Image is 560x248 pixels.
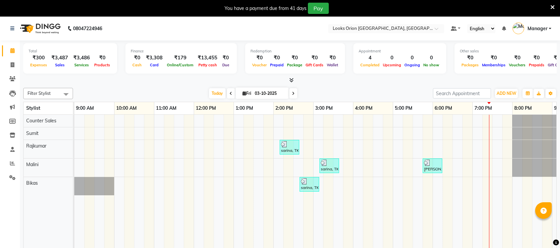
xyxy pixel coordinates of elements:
span: Vouchers [507,63,527,67]
div: ₹0 [250,54,268,62]
div: ₹179 [165,54,195,62]
span: Fri [241,91,253,96]
a: 7:00 PM [473,103,494,113]
a: 9:00 AM [74,103,96,113]
span: Malini [26,161,38,167]
span: Completed [359,63,381,67]
div: ₹0 [220,54,232,62]
span: Prepaid [268,63,285,67]
a: 3:00 PM [314,103,334,113]
span: Package [285,63,304,67]
div: sarina, TK01, 02:40 PM-03:10 PM, Stylist Cut(F) [300,178,318,191]
span: Upcoming [381,63,403,67]
a: 5:00 PM [393,103,414,113]
span: Voucher [250,63,268,67]
div: ₹0 [304,54,325,62]
div: sarina, TK01, 03:10 PM-03:40 PM, [GEOGRAPHIC_DATA]~Wax [320,159,338,172]
img: logo [17,19,62,38]
iframe: chat widget [532,221,553,241]
div: Redemption [250,48,340,54]
a: 11:00 AM [154,103,178,113]
a: 12:00 PM [194,103,218,113]
span: Expenses [29,63,49,67]
div: ₹300 [29,54,49,62]
span: Gift Cards [304,63,325,67]
div: ₹0 [268,54,285,62]
div: Appointment [359,48,441,54]
div: 0 [381,54,403,62]
span: Products [93,63,112,67]
span: Ongoing [403,63,422,67]
span: Packages [460,63,480,67]
div: ₹13,455 [195,54,220,62]
span: Bikas [26,180,38,186]
div: Finance [131,48,232,54]
input: Search Appointment [433,88,491,98]
span: Filter Stylist [28,91,51,96]
span: Sales [53,63,66,67]
div: You have a payment due from 41 days [225,5,307,12]
span: Prepaids [527,63,546,67]
div: ₹0 [325,54,340,62]
button: ADD NEW [495,89,518,98]
div: ₹3,486 [71,54,93,62]
div: Total [29,48,112,54]
span: Services [73,63,91,67]
span: Rajkumar [26,143,46,149]
div: ₹0 [93,54,112,62]
span: ADD NEW [497,91,516,96]
div: 0 [422,54,441,62]
span: Online/Custom [165,63,195,67]
span: Card [148,63,160,67]
span: Petty cash [197,63,219,67]
span: Due [221,63,231,67]
span: Today [209,88,226,98]
div: [PERSON_NAME], TK02, 05:45 PM-06:15 PM, Eyebrows & Upperlips [423,159,442,172]
div: ₹0 [527,54,546,62]
span: Counter Sales [26,118,56,124]
a: 8:00 PM [513,103,533,113]
span: Stylist [26,105,40,111]
input: 2025-10-03 [253,89,286,98]
div: sarina, TK01, 02:10 PM-02:40 PM, Stylist Cut(F) [280,141,299,154]
div: ₹3,487 [49,54,71,62]
button: Pay [308,3,329,14]
a: 6:00 PM [433,103,454,113]
a: 10:00 AM [114,103,138,113]
div: ₹0 [507,54,527,62]
div: ₹0 [131,54,143,62]
div: ₹3,308 [143,54,165,62]
b: 08047224946 [73,19,102,38]
span: Sumit [26,130,38,136]
div: 4 [359,54,381,62]
span: Manager [527,25,547,32]
div: ₹0 [460,54,480,62]
span: Memberships [480,63,507,67]
div: 0 [403,54,422,62]
a: 1:00 PM [234,103,255,113]
a: 2:00 PM [274,103,295,113]
div: ₹0 [285,54,304,62]
span: Wallet [325,63,340,67]
span: Cash [131,63,143,67]
a: 4:00 PM [353,103,374,113]
img: Manager [513,23,524,34]
span: No show [422,63,441,67]
div: ₹0 [480,54,507,62]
